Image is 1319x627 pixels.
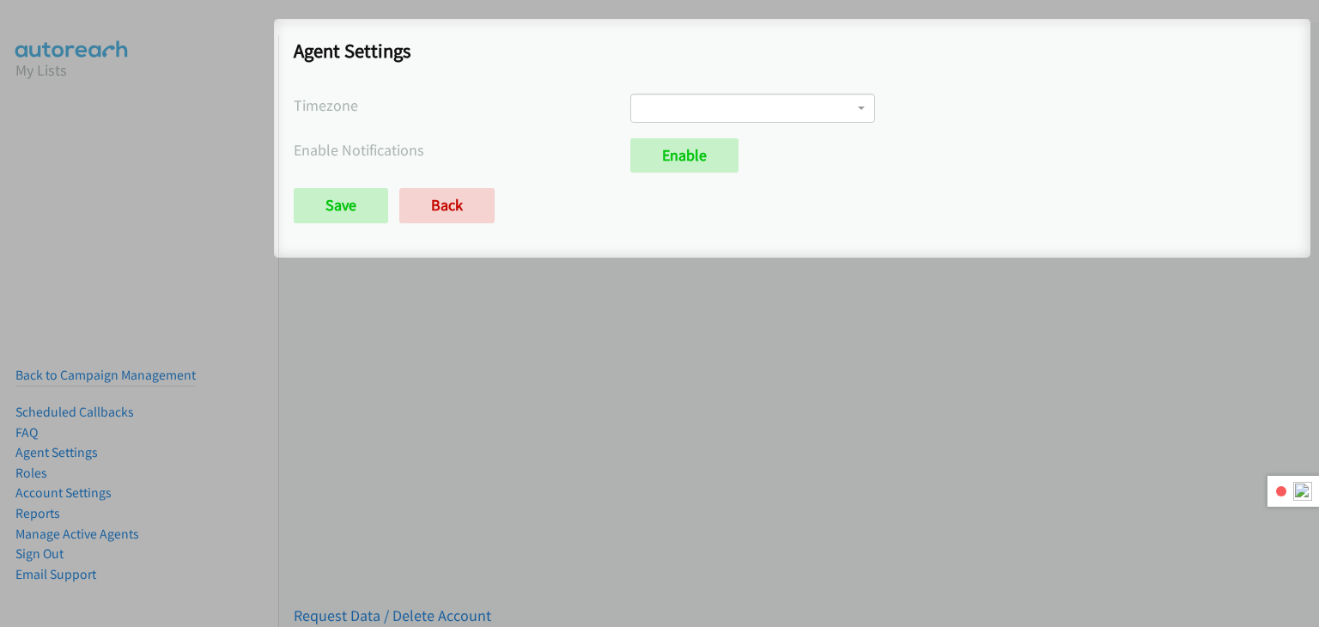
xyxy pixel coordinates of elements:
iframe: Tooltip [593,258,991,551]
iframe: Checklist [1174,552,1306,614]
a: Back [399,188,495,222]
label: Timezone [294,94,630,117]
label: Enable Notifications [294,138,630,161]
h1: Agent Settings [294,39,1304,63]
a: Enable [630,138,739,173]
iframe: Resource Center [1270,245,1319,381]
input: Save [294,188,388,222]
